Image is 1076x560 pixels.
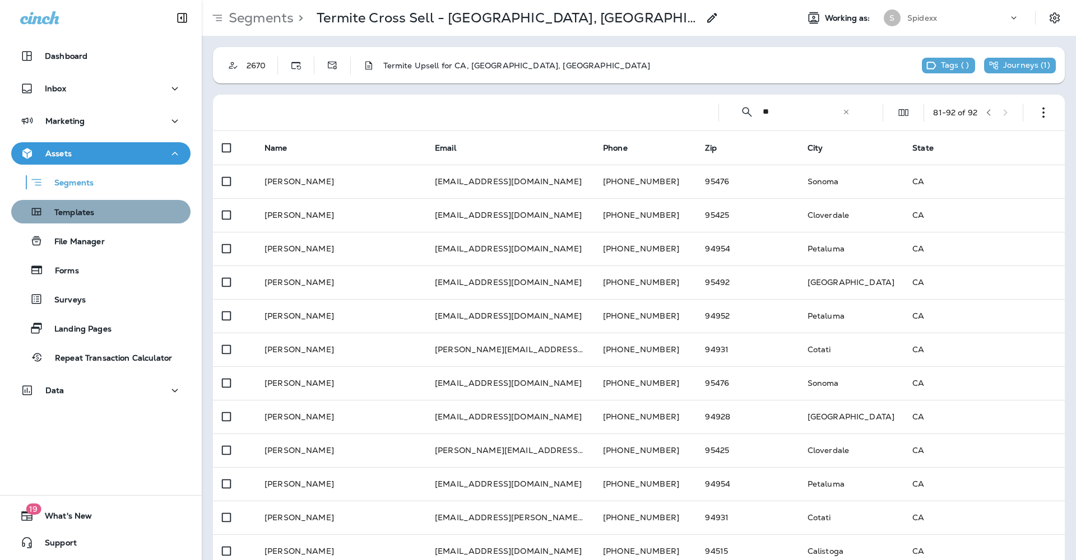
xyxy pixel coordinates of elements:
td: [PHONE_NUMBER] [594,433,696,467]
div: 81 - 92 of 92 [933,108,977,117]
td: [PERSON_NAME] [256,467,426,501]
td: Cloverdale [799,198,903,232]
button: Customer Only [222,54,244,77]
div: This segment has no tags [922,58,975,73]
p: File Manager [43,237,105,248]
td: 94931 [696,501,798,534]
button: Description [358,54,380,77]
td: 94928 [696,400,798,433]
p: Surveys [43,295,86,306]
span: Zip [705,143,716,153]
td: [EMAIL_ADDRESS][PERSON_NAME][DOMAIN_NAME] [426,501,594,534]
button: Assets [11,142,191,165]
td: [GEOGRAPHIC_DATA] [799,400,903,433]
p: Templates [43,208,94,218]
td: CA [903,467,1065,501]
td: [PERSON_NAME] [256,400,426,433]
td: [EMAIL_ADDRESS][DOMAIN_NAME] [426,165,594,198]
button: Repeat Transaction Calculator [11,346,191,369]
button: Surveys [11,287,191,311]
p: Forms [44,266,79,277]
td: Cotati [799,333,903,366]
p: Termite Cross Sell - [GEOGRAPHIC_DATA], [GEOGRAPHIC_DATA], [GEOGRAPHIC_DATA] [317,10,699,26]
td: CA [903,433,1065,467]
p: Termite Upsell for CA, [GEOGRAPHIC_DATA], [GEOGRAPHIC_DATA] [383,61,650,70]
td: [EMAIL_ADDRESS][DOMAIN_NAME] [426,198,594,232]
p: Data [45,386,64,395]
td: [EMAIL_ADDRESS][DOMAIN_NAME] [426,299,594,333]
button: Dynamic [285,54,307,77]
td: [PERSON_NAME] [256,198,426,232]
td: [PERSON_NAME][EMAIL_ADDRESS][DOMAIN_NAME] [426,433,594,467]
td: Sonoma [799,165,903,198]
td: Cotati [799,501,903,534]
span: Phone [603,143,628,153]
td: [PERSON_NAME] [256,265,426,299]
p: Tags ( ) [941,60,969,71]
td: [PERSON_NAME][EMAIL_ADDRESS][PERSON_NAME][DOMAIN_NAME] [426,333,594,366]
td: CA [903,366,1065,400]
td: [EMAIL_ADDRESS][DOMAIN_NAME] [426,232,594,265]
button: Distinct Emails [321,54,344,77]
td: [PHONE_NUMBER] [594,165,696,198]
td: [PERSON_NAME] [256,333,426,366]
td: Cloverdale [799,433,903,467]
td: Petaluma [799,299,903,333]
p: Inbox [45,84,66,93]
td: 94952 [696,299,798,333]
td: Sonoma [799,366,903,400]
td: CA [903,165,1065,198]
td: [PHONE_NUMBER] [594,400,696,433]
td: [PERSON_NAME] [256,433,426,467]
td: 95425 [696,198,798,232]
span: State [912,143,934,153]
p: Marketing [45,116,85,125]
p: > [294,10,303,26]
td: [PERSON_NAME] [256,299,426,333]
button: Dashboard [11,45,191,67]
td: Petaluma [799,467,903,501]
td: Petaluma [799,232,903,265]
td: [EMAIL_ADDRESS][DOMAIN_NAME] [426,467,594,501]
td: CA [903,299,1065,333]
p: Spidexx [907,13,937,22]
td: 95425 [696,433,798,467]
td: [PHONE_NUMBER] [594,232,696,265]
span: Name [265,143,287,153]
span: What's New [34,511,92,525]
span: Support [34,538,77,552]
button: Landing Pages [11,316,191,340]
p: Landing Pages [43,324,112,335]
span: City [808,143,823,153]
td: [PERSON_NAME] [256,366,426,400]
td: CA [903,265,1065,299]
td: [PHONE_NUMBER] [594,265,696,299]
button: Collapse Search [736,101,758,123]
button: 19What's New [11,505,191,527]
div: 2670 [244,61,277,70]
td: [PHONE_NUMBER] [594,333,696,366]
td: [PHONE_NUMBER] [594,366,696,400]
span: Email [435,143,456,153]
button: Collapse Sidebar [166,7,198,29]
td: CA [903,400,1065,433]
td: CA [903,232,1065,265]
td: 94954 [696,232,798,265]
td: [PERSON_NAME] [256,501,426,534]
p: Segments [43,178,94,189]
td: [EMAIL_ADDRESS][DOMAIN_NAME] [426,400,594,433]
p: Assets [45,149,72,158]
td: 95476 [696,165,798,198]
td: [EMAIL_ADDRESS][DOMAIN_NAME] [426,366,594,400]
button: Inbox [11,77,191,100]
td: 94931 [696,333,798,366]
td: [PHONE_NUMBER] [594,501,696,534]
p: Repeat Transaction Calculator [44,353,172,364]
button: Forms [11,258,191,282]
span: Working as: [825,13,873,23]
button: File Manager [11,229,191,253]
td: 95476 [696,366,798,400]
td: [PERSON_NAME] [256,232,426,265]
span: 19 [26,503,41,515]
td: [PERSON_NAME] [256,165,426,198]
